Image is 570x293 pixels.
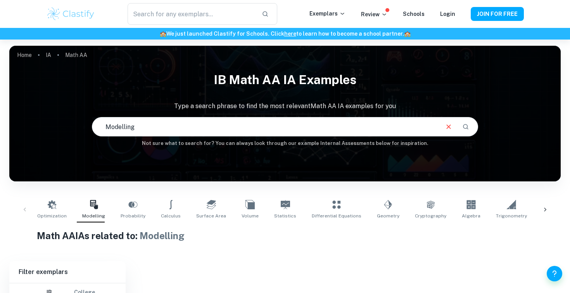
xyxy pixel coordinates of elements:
[121,212,145,219] span: Probability
[377,212,399,219] span: Geometry
[160,31,166,37] span: 🏫
[9,261,126,283] h6: Filter exemplars
[403,11,425,17] a: Schools
[9,67,561,92] h1: IB Math AA IA examples
[37,212,67,219] span: Optimization
[92,116,438,138] input: E.g. modelling a logo, player arrangements, shape of an egg...
[9,140,561,147] h6: Not sure what to search for? You can always look through our example Internal Assessments below f...
[17,50,32,60] a: Home
[9,102,561,111] p: Type a search phrase to find the most relevant Math AA IA examples for you
[46,6,95,22] img: Clastify logo
[2,29,568,38] h6: We just launched Clastify for Schools. Click to learn how to become a school partner.
[82,212,105,219] span: Modelling
[415,212,446,219] span: Cryptography
[440,11,455,17] a: Login
[361,10,387,19] p: Review
[496,212,527,219] span: Trigonometry
[46,50,51,60] a: IA
[309,9,345,18] p: Exemplars
[161,212,181,219] span: Calculus
[459,120,472,133] button: Search
[65,51,87,59] p: Math AA
[404,31,411,37] span: 🏫
[312,212,361,219] span: Differential Equations
[284,31,296,37] a: here
[547,266,562,281] button: Help and Feedback
[196,212,226,219] span: Surface Area
[37,229,533,243] h1: Math AA IAs related to:
[471,7,524,21] button: JOIN FOR FREE
[441,119,456,134] button: Clear
[462,212,480,219] span: Algebra
[274,212,296,219] span: Statistics
[242,212,259,219] span: Volume
[140,230,185,241] span: Modelling
[128,3,256,25] input: Search for any exemplars...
